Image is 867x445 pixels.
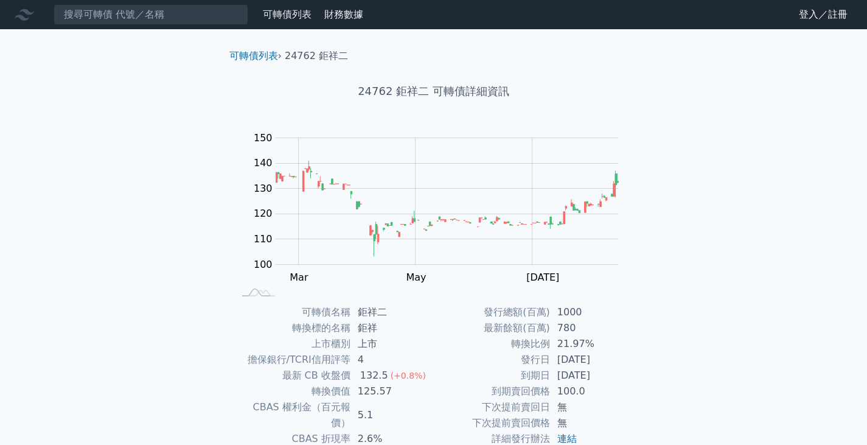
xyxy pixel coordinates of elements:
tspan: 150 [254,132,273,144]
g: Chart [248,132,646,283]
td: 無 [550,415,633,431]
td: 轉換比例 [434,336,550,352]
div: 132.5 [358,368,391,384]
li: › [229,49,282,63]
a: 可轉債列表 [229,50,278,61]
a: 登入／註冊 [789,5,857,24]
input: 搜尋可轉債 代號／名稱 [54,4,248,25]
tspan: 130 [254,183,273,194]
td: CBAS 權利金（百元報價） [234,399,350,431]
h1: 24762 鉅祥二 可轉債詳細資訊 [220,83,648,100]
td: 125.57 [350,384,434,399]
td: 發行日 [434,352,550,368]
td: 最新 CB 收盤價 [234,368,350,384]
tspan: Mar [290,272,308,283]
span: (+0.8%) [391,371,426,380]
tspan: 100 [254,259,273,270]
a: 可轉債列表 [263,9,312,20]
li: 24762 鉅祥二 [285,49,348,63]
a: 財務數據 [324,9,363,20]
td: 100.0 [550,384,633,399]
tspan: 110 [254,233,273,245]
td: 下次提前賣回日 [434,399,550,415]
td: 到期賣回價格 [434,384,550,399]
tspan: 140 [254,157,273,169]
td: 轉換價值 [234,384,350,399]
td: 21.97% [550,336,633,352]
td: 可轉債名稱 [234,304,350,320]
td: 最新餘額(百萬) [434,320,550,336]
tspan: [DATE] [526,272,559,283]
td: [DATE] [550,368,633,384]
td: 轉換標的名稱 [234,320,350,336]
td: 發行總額(百萬) [434,304,550,320]
td: 擔保銀行/TCRI信用評等 [234,352,350,368]
td: 4 [350,352,434,368]
td: 到期日 [434,368,550,384]
iframe: Chat Widget [806,387,867,445]
td: 1000 [550,304,633,320]
td: 無 [550,399,633,415]
tspan: 120 [254,208,273,219]
td: 鉅祥二 [350,304,434,320]
tspan: May [406,272,427,283]
td: 780 [550,320,633,336]
a: 連結 [557,433,577,444]
td: 5.1 [350,399,434,431]
td: 上市 [350,336,434,352]
td: 下次提前賣回價格 [434,415,550,431]
td: 上市櫃別 [234,336,350,352]
td: [DATE] [550,352,633,368]
td: 鉅祥 [350,320,434,336]
div: 聊天小工具 [806,387,867,445]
